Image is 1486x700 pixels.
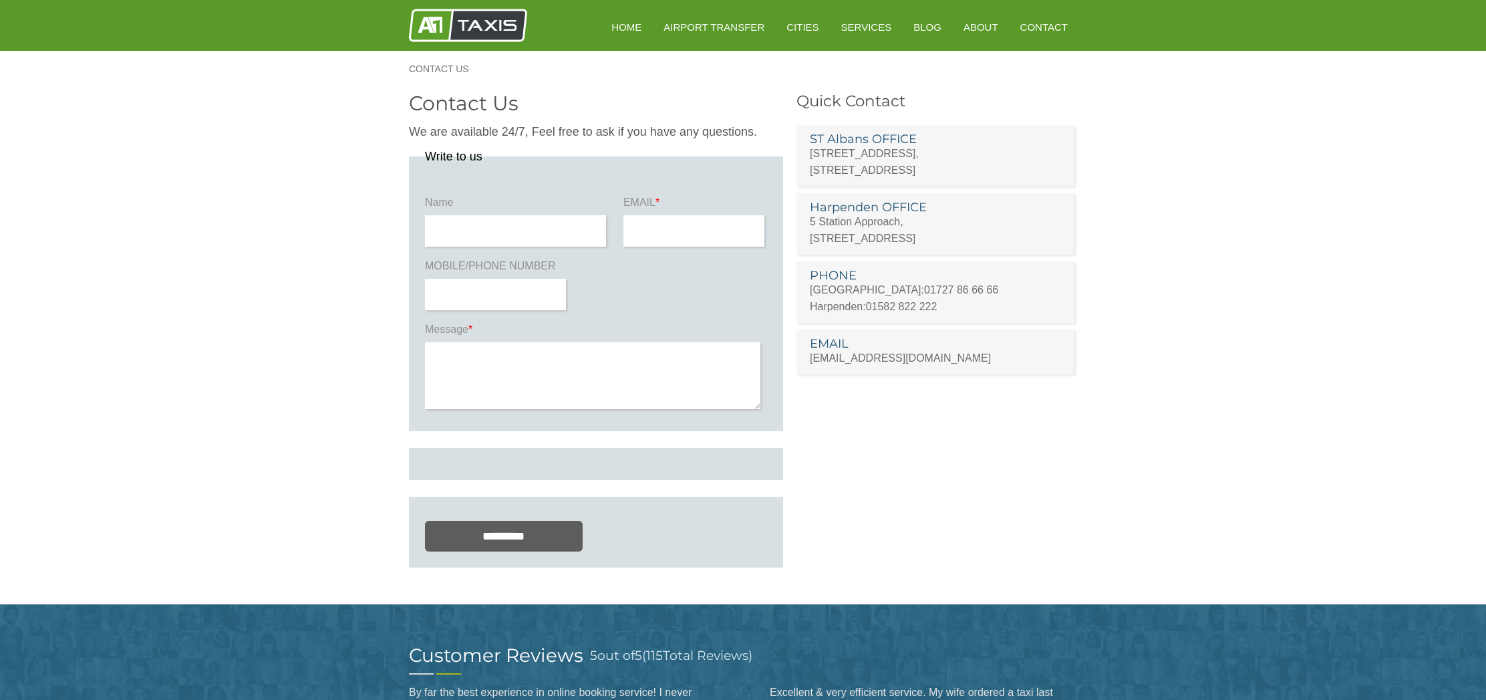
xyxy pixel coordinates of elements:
[590,646,752,665] h3: out of ( Total Reviews)
[602,11,651,43] a: HOME
[810,145,1061,179] p: [STREET_ADDRESS], [STREET_ADDRESS]
[409,9,527,42] img: A1 Taxis
[810,298,1061,315] p: Harpenden:
[810,269,1061,281] h3: PHONE
[832,11,901,43] a: Services
[409,646,583,665] h2: Customer Reviews
[635,648,642,663] span: 5
[623,195,767,215] label: EMAIL
[409,94,783,114] h2: Contact Us
[654,11,774,43] a: Airport Transfer
[425,195,609,215] label: Name
[810,281,1061,298] p: [GEOGRAPHIC_DATA]:
[810,201,1061,213] h3: Harpenden OFFICE
[866,301,937,312] a: 01582 822 222
[904,11,951,43] a: Blog
[409,124,783,140] p: We are available 24/7, Feel free to ask if you have any questions.
[954,11,1008,43] a: About
[810,338,1061,350] h3: EMAIL
[810,352,991,364] a: [EMAIL_ADDRESS][DOMAIN_NAME]
[646,648,663,663] span: 115
[777,11,828,43] a: Cities
[425,259,569,279] label: MOBILE/PHONE NUMBER
[810,213,1061,247] p: 5 Station Approach, [STREET_ADDRESS]
[796,94,1077,109] h3: Quick Contact
[425,322,767,342] label: Message
[590,648,597,663] span: 5
[425,150,482,162] legend: Write to us
[1011,11,1077,43] a: Contact
[810,133,1061,145] h3: ST Albans OFFICE
[924,284,998,296] a: 01727 86 66 66
[409,64,482,74] a: Contact Us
